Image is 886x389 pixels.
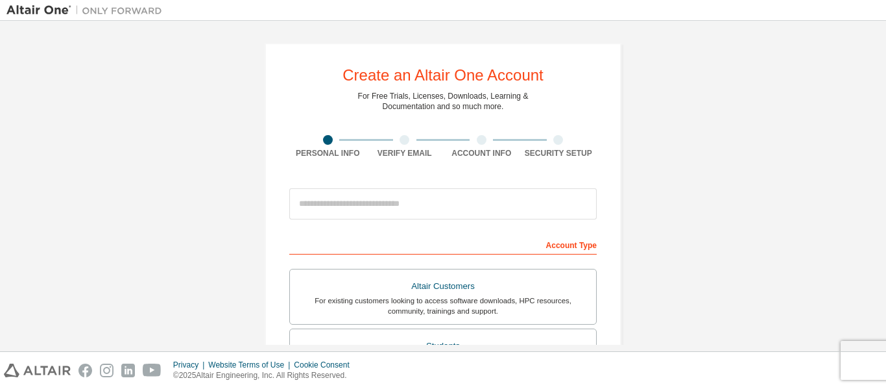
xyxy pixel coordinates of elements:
div: Altair Customers [298,277,588,295]
img: Altair One [6,4,169,17]
div: Personal Info [289,148,366,158]
div: Students [298,337,588,355]
div: Cookie Consent [294,360,357,370]
div: Privacy [173,360,208,370]
img: facebook.svg [78,364,92,377]
div: Website Terms of Use [208,360,294,370]
p: © 2025 Altair Engineering, Inc. All Rights Reserved. [173,370,357,381]
div: For existing customers looking to access software downloads, HPC resources, community, trainings ... [298,295,588,316]
div: For Free Trials, Licenses, Downloads, Learning & Documentation and so much more. [358,91,529,112]
div: Security Setup [520,148,597,158]
img: youtube.svg [143,364,162,377]
div: Account Type [289,234,597,255]
img: instagram.svg [100,364,114,377]
div: Account Info [443,148,520,158]
img: altair_logo.svg [4,364,71,377]
div: Verify Email [366,148,444,158]
div: Create an Altair One Account [342,68,544,83]
img: linkedin.svg [121,364,135,377]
